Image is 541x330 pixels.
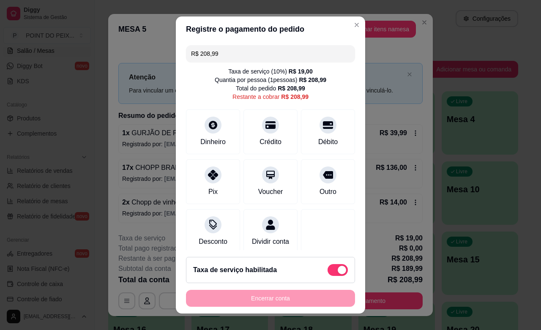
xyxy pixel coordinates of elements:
[320,187,336,197] div: Outro
[299,76,326,84] div: R$ 208,99
[199,237,227,247] div: Desconto
[176,16,365,42] header: Registre o pagamento do pedido
[193,265,277,275] h2: Taxa de serviço habilitada
[232,93,309,101] div: Restante a cobrar
[281,93,309,101] div: R$ 208,99
[258,187,283,197] div: Voucher
[215,76,326,84] div: Quantia por pessoa ( 1 pessoas)
[200,137,226,147] div: Dinheiro
[260,137,281,147] div: Crédito
[236,84,305,93] div: Total do pedido
[228,67,312,76] div: Taxa de serviço ( 10 %)
[191,45,350,62] input: Ex.: hambúrguer de cordeiro
[350,18,363,32] button: Close
[318,137,338,147] div: Débito
[289,67,313,76] div: R$ 19,00
[278,84,305,93] div: R$ 208,99
[208,187,218,197] div: Pix
[252,237,289,247] div: Dividir conta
